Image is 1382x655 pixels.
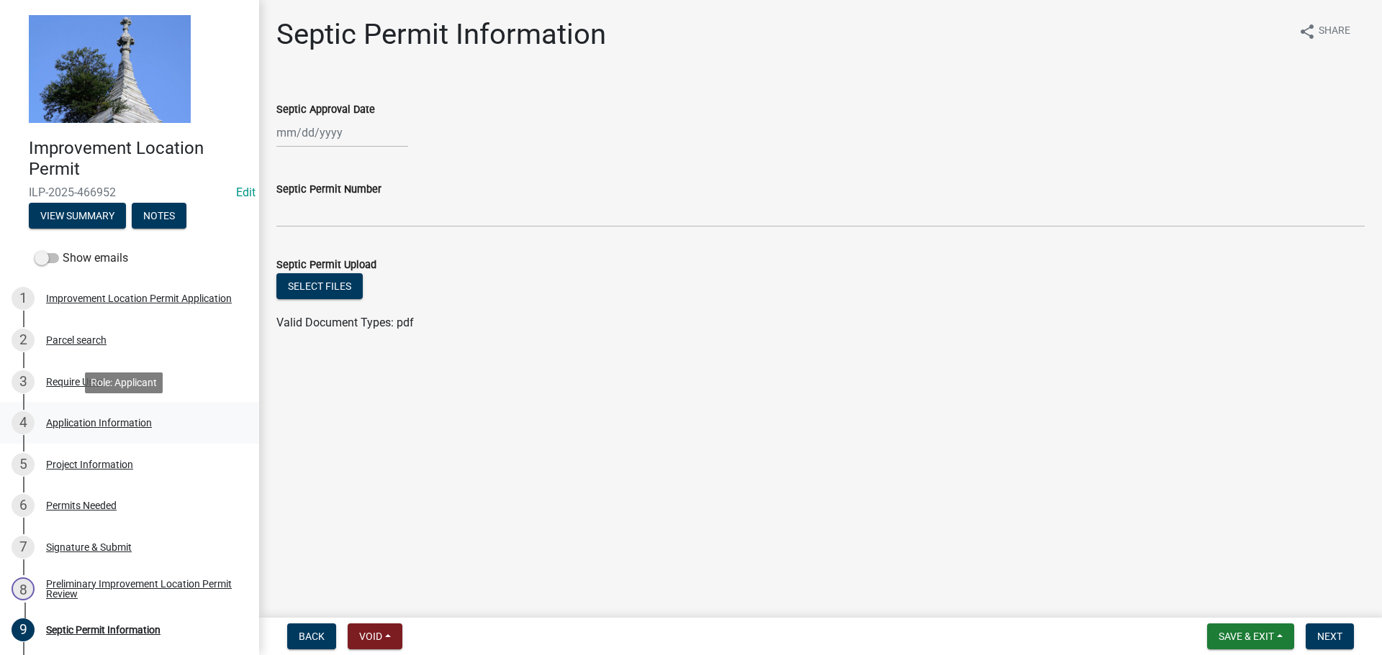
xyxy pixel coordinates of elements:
[236,185,256,199] wm-modal-confirm: Edit Application Number
[12,453,35,476] div: 5
[12,536,35,559] div: 7
[1306,623,1354,649] button: Next
[12,411,35,434] div: 4
[236,185,256,199] a: Edit
[46,377,102,387] div: Require User
[29,138,248,180] h4: Improvement Location Permit
[46,293,232,303] div: Improvement Location Permit Application
[85,372,163,393] div: Role: Applicant
[1287,17,1362,45] button: shareShare
[1319,23,1350,40] span: Share
[46,579,236,599] div: Preliminary Improvement Location Permit Review
[46,542,132,552] div: Signature & Submit
[12,329,35,352] div: 2
[1317,631,1342,642] span: Next
[12,577,35,600] div: 8
[12,494,35,517] div: 6
[29,203,126,229] button: View Summary
[12,287,35,310] div: 1
[35,249,128,267] label: Show emails
[132,211,186,222] wm-modal-confirm: Notes
[348,623,402,649] button: Void
[276,17,606,52] h1: Septic Permit Information
[276,260,376,270] label: Septic Permit Upload
[359,631,382,642] span: Void
[29,15,191,123] img: Decatur County, Indiana
[276,273,363,299] button: Select files
[276,185,381,195] label: Septic Permit Number
[1299,23,1316,40] i: share
[276,118,408,147] input: mm/dd/yyyy
[276,316,414,329] span: Valid Document Types: pdf
[29,185,230,199] span: ILP-2025-466952
[29,211,126,222] wm-modal-confirm: Summary
[1207,623,1294,649] button: Save & Exit
[46,418,152,428] div: Application Information
[46,459,133,470] div: Project Information
[299,631,325,642] span: Back
[287,623,336,649] button: Back
[1219,631,1274,642] span: Save & Exit
[46,625,161,635] div: Septic Permit Information
[12,370,35,393] div: 3
[46,500,117,510] div: Permits Needed
[276,105,375,115] label: Septic Approval Date
[12,618,35,641] div: 9
[46,335,107,345] div: Parcel search
[132,203,186,229] button: Notes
